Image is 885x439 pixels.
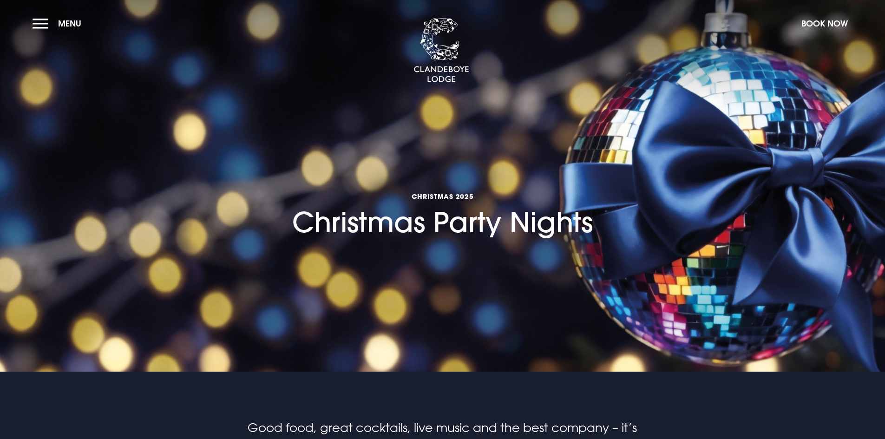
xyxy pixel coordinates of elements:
[797,13,852,33] button: Book Now
[413,18,469,83] img: Clandeboye Lodge
[58,18,81,29] span: Menu
[292,138,593,239] h1: Christmas Party Nights
[33,13,86,33] button: Menu
[292,192,593,201] span: Christmas 2025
